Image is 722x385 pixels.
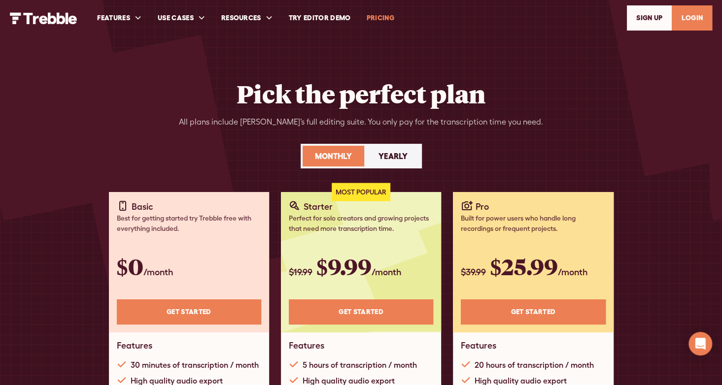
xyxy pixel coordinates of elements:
a: Try Editor Demo [281,1,359,35]
span: $9.99 [316,252,372,281]
span: /month [143,267,173,277]
div: 30 minutes of transcription / month [131,359,259,371]
span: $39.99 [461,267,486,277]
a: SIGn UP [627,5,672,31]
a: home [10,11,77,24]
div: Yearly [378,150,408,162]
div: Built for power users who handle long recordings or frequent projects. [461,213,605,234]
span: /month [558,267,587,277]
span: $25.99 [490,252,558,281]
div: Pro [476,200,489,213]
a: PRICING [358,1,402,35]
div: Best for getting started try Trebble free with everything included. [117,213,261,234]
div: 5 hours of transcription / month [303,359,417,371]
div: All plans include [PERSON_NAME]’s full editing suite. You only pay for the transcription time you... [179,116,543,128]
div: Basic [132,200,153,213]
a: Yearly [366,146,420,166]
h1: Features [461,340,496,351]
div: Perfect for solo creators and growing projects that need more transcription time. [289,213,433,234]
a: Get STARTED [461,299,605,324]
div: Monthly [315,150,352,162]
div: 20 hours of transcription / month [475,359,594,371]
a: Monthly [303,146,364,166]
div: FEATURES [89,1,150,35]
span: /month [372,267,401,277]
h1: Features [117,340,152,351]
a: Get STARTED [289,299,433,324]
div: RESOURCES [213,1,281,35]
a: Get STARTED [117,299,261,324]
h2: Pick the perfect plan [237,79,485,108]
img: Trebble Logo - AI Podcast Editor [10,12,77,24]
span: $19.99 [289,267,312,277]
div: FEATURES [97,13,130,23]
div: Most Popular [332,183,390,201]
div: USE CASES [158,13,194,23]
span: $0 [117,252,143,281]
div: RESOURCES [221,13,261,23]
a: LOGIN [672,5,712,31]
div: USE CASES [150,1,213,35]
h1: Features [289,340,324,351]
div: Open Intercom Messenger [688,332,712,355]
